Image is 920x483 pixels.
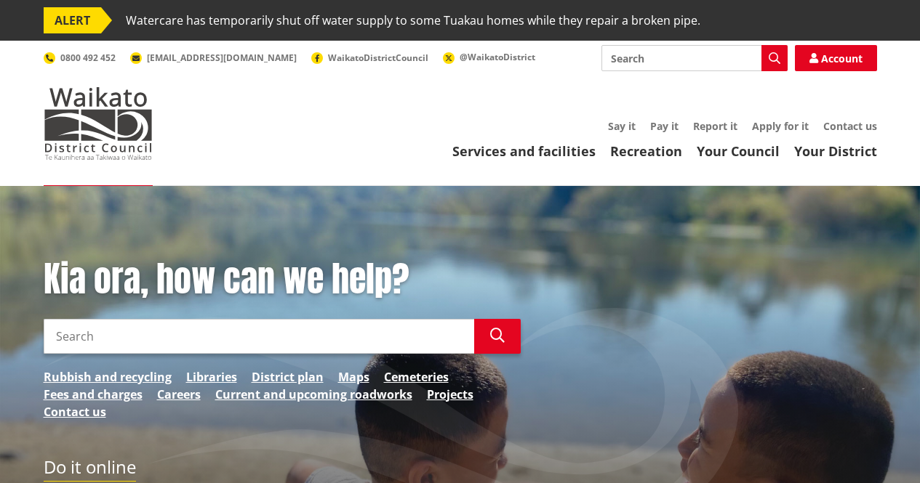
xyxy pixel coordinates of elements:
[252,368,324,386] a: District plan
[130,52,297,64] a: [EMAIL_ADDRESS][DOMAIN_NAME]
[601,45,788,71] input: Search input
[338,368,369,386] a: Maps
[44,386,143,403] a: Fees and charges
[157,386,201,403] a: Careers
[443,51,535,63] a: @WaikatoDistrict
[60,52,116,64] span: 0800 492 452
[186,368,237,386] a: Libraries
[460,51,535,63] span: @WaikatoDistrict
[752,119,809,133] a: Apply for it
[215,386,412,403] a: Current and upcoming roadworks
[44,457,136,482] h2: Do it online
[794,142,877,160] a: Your District
[608,119,636,133] a: Say it
[44,403,106,421] a: Contact us
[328,52,428,64] span: WaikatoDistrictCouncil
[44,52,116,64] a: 0800 492 452
[650,119,679,133] a: Pay it
[610,142,682,160] a: Recreation
[384,368,449,386] a: Cemeteries
[44,368,172,386] a: Rubbish and recycling
[823,119,877,133] a: Contact us
[452,142,596,160] a: Services and facilities
[311,52,428,64] a: WaikatoDistrictCouncil
[697,142,780,160] a: Your Council
[44,7,101,33] span: ALERT
[795,45,877,71] a: Account
[126,7,700,33] span: Watercare has temporarily shut off water supply to some Tuakau homes while they repair a broken p...
[147,52,297,64] span: [EMAIL_ADDRESS][DOMAIN_NAME]
[44,87,153,160] img: Waikato District Council - Te Kaunihera aa Takiwaa o Waikato
[44,259,521,301] h1: Kia ora, how can we help?
[693,119,737,133] a: Report it
[44,319,474,354] input: Search input
[427,386,473,403] a: Projects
